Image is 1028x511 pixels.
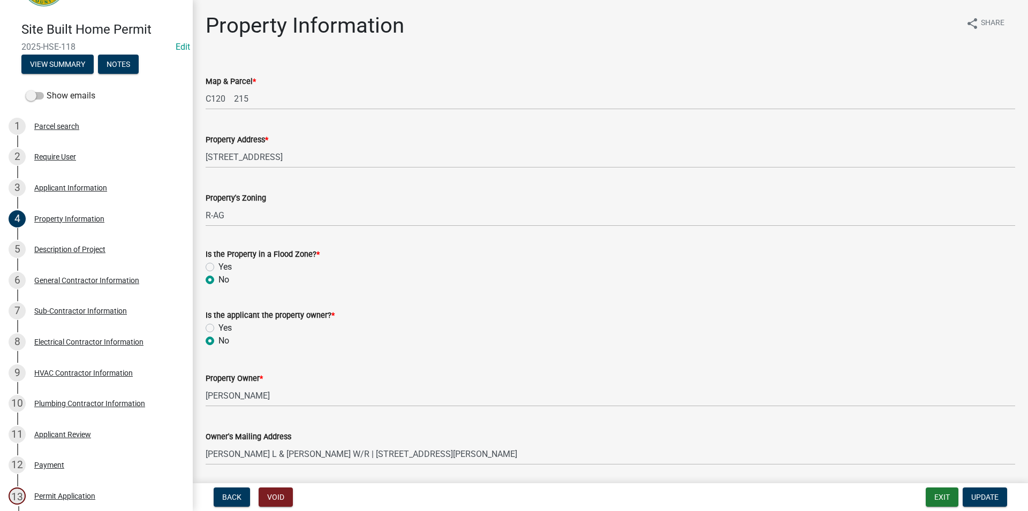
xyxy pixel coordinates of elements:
h4: Site Built Home Permit [21,22,184,37]
wm-modal-confirm: Edit Application Number [176,42,190,52]
div: 5 [9,241,26,258]
label: Owner's Mailing Address [206,433,291,441]
button: Back [214,487,250,507]
label: Is the Property in a Flood Zone? [206,251,320,258]
div: Electrical Contractor Information [34,338,143,346]
button: View Summary [21,55,94,74]
div: General Contractor Information [34,277,139,284]
label: Yes [218,322,232,334]
div: Property Information [34,215,104,223]
div: Plumbing Contractor Information [34,400,145,407]
div: 8 [9,333,26,350]
div: 10 [9,395,26,412]
div: Applicant Review [34,431,91,438]
div: 9 [9,364,26,382]
div: 1 [9,118,26,135]
label: No [218,273,229,286]
div: 11 [9,426,26,443]
div: Permit Application [34,492,95,500]
span: Back [222,493,241,501]
div: 3 [9,179,26,196]
i: share [966,17,979,30]
label: Property Address [206,136,268,144]
button: Update [963,487,1007,507]
div: Description of Project [34,246,105,253]
div: 7 [9,302,26,319]
button: Void [259,487,293,507]
div: 6 [9,272,26,289]
div: HVAC Contractor Information [34,369,133,377]
div: 13 [9,487,26,505]
label: Property's Zoning [206,195,266,202]
div: 4 [9,210,26,227]
div: Require User [34,153,76,161]
span: Share [981,17,1004,30]
button: Exit [926,487,958,507]
label: No [218,334,229,347]
div: Applicant Information [34,184,107,192]
wm-modal-confirm: Notes [98,60,139,69]
span: 2025-HSE-118 [21,42,171,52]
label: Show emails [26,89,95,102]
div: 2 [9,148,26,165]
a: Edit [176,42,190,52]
label: Is the applicant the property owner? [206,312,335,319]
h1: Property Information [206,13,404,39]
button: Notes [98,55,139,74]
button: shareShare [957,13,1013,34]
div: Sub-Contractor Information [34,307,127,315]
div: Parcel search [34,123,79,130]
div: Payment [34,461,64,469]
label: Map & Parcel [206,78,256,86]
label: Yes [218,261,232,273]
wm-modal-confirm: Summary [21,60,94,69]
label: Property Owner [206,375,263,383]
span: Update [971,493,999,501]
div: 12 [9,456,26,474]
